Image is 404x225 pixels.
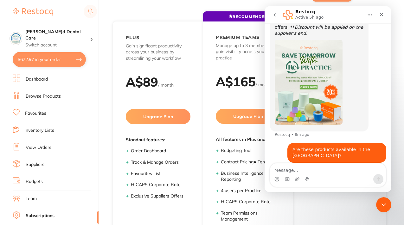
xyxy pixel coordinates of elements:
[256,82,271,88] span: / month
[30,170,35,175] button: Upload attachment
[131,159,190,166] li: Track & Manage Orders
[221,199,280,205] li: HICAPS Corporate Rate
[10,32,22,44] img: Penrod Dental Care
[24,127,54,134] a: Inventory Lists
[26,179,43,185] a: Budgets
[216,109,280,124] button: Upgrade Plan
[126,74,158,90] h2: A$ 89
[131,171,190,177] li: Favourites List
[221,188,280,194] li: 4 users per Practice
[23,137,122,156] div: Are these products available in the [GEOGRAPHIC_DATA]?
[5,137,122,164] div: Penrod says…
[26,196,37,202] a: Team
[5,157,121,168] textarea: Message…
[126,43,190,62] p: Gain significant productivity across your business by streamlining your workflow
[216,43,280,61] p: Manage up to 3 members and gain visibility across your practice
[126,137,190,143] span: Standout features:
[131,182,190,188] li: HICAPS Corporate Rate
[126,35,140,40] h2: PLUS
[13,52,86,67] button: $672.97 in your order
[25,42,90,48] p: Switch account
[20,170,25,175] button: Gif picker
[216,34,260,40] h2: PREMIUM TEAMS
[26,93,61,100] a: Browse Products
[10,126,45,130] div: Restocq • 8m ago
[131,193,190,199] li: Exclusive Suppliers Offers
[265,6,391,192] iframe: Intercom live chat
[216,74,256,89] h2: A$ 165
[25,110,46,117] a: Favourites
[109,168,119,178] button: Send a message…
[26,144,51,151] a: View Orders
[221,210,280,222] li: Team Permissions Management
[221,170,280,183] li: Business Intelligence (BI) Reporting
[26,161,44,168] a: Suppliers
[376,197,391,212] iframe: Intercom live chat
[216,137,280,143] span: All features in Plus and:
[10,170,15,175] button: Emoji picker
[158,82,174,88] span: / month
[221,148,280,154] li: Budgeting Tool
[221,159,280,165] li: Contract Pricing ● Tendering
[26,213,55,219] a: Subscriptions
[131,148,190,154] li: Order Dashboard
[28,140,117,153] div: Are these products available in the [GEOGRAPHIC_DATA]?
[10,18,99,30] i: Discount will be applied on the supplier’s end.
[13,5,53,19] a: Restocq Logo
[26,76,48,82] a: Dashboard
[25,29,90,41] h4: Penrod Dental Care
[126,109,190,124] button: Upgrade Plan
[13,8,53,16] img: Restocq Logo
[40,170,45,175] button: Start recording
[229,14,267,19] span: RECOMMENDED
